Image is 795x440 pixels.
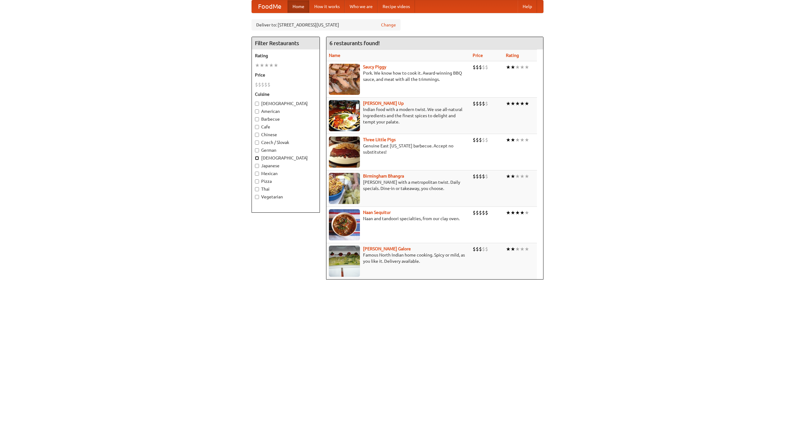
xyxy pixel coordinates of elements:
[381,22,396,28] a: Change
[511,246,515,252] li: ★
[479,100,482,107] li: $
[264,62,269,69] li: ★
[288,0,309,13] a: Home
[485,64,488,71] li: $
[329,209,360,240] img: naansequitur.jpg
[255,124,316,130] label: Cafe
[518,0,537,13] a: Help
[255,141,259,145] input: Czech / Slovak
[476,137,479,143] li: $
[329,64,360,95] img: saucy.jpg
[485,137,488,143] li: $
[511,137,515,143] li: ★
[363,246,411,251] a: [PERSON_NAME] Galore
[329,246,360,277] img: currygalore.jpg
[255,132,316,138] label: Chinese
[329,215,468,222] p: Naan and tandoori specialties, from our clay oven.
[255,147,316,153] label: German
[261,81,264,88] li: $
[482,64,485,71] li: $
[329,143,468,155] p: Genuine East [US_STATE] barbecue. Accept no substitutes!
[255,186,316,192] label: Thai
[473,100,476,107] li: $
[255,91,316,97] h5: Cuisine
[255,62,260,69] li: ★
[329,252,468,264] p: Famous North Indian home cooking. Spicy or mild, as you like it. Delivery available.
[479,209,482,216] li: $
[520,209,525,216] li: ★
[329,100,360,131] img: curryup.jpg
[482,137,485,143] li: $
[511,173,515,180] li: ★
[515,246,520,252] li: ★
[255,102,259,106] input: [DEMOGRAPHIC_DATA]
[485,173,488,180] li: $
[363,174,404,178] a: Birmingham Bhangra
[363,137,396,142] b: Three Little Pigs
[511,64,515,71] li: ★
[255,109,259,113] input: American
[515,137,520,143] li: ★
[255,194,316,200] label: Vegetarian
[520,100,525,107] li: ★
[329,106,468,125] p: Indian food with a modern twist. We use all-natural ingredients and the finest spices to delight ...
[274,62,278,69] li: ★
[252,37,320,49] h4: Filter Restaurants
[473,209,476,216] li: $
[473,64,476,71] li: $
[525,173,529,180] li: ★
[485,246,488,252] li: $
[255,195,259,199] input: Vegetarian
[520,64,525,71] li: ★
[255,178,316,184] label: Pizza
[329,179,468,192] p: [PERSON_NAME] with a metropolitan twist. Daily specials. Dine-in or takeaway, you choose.
[255,125,259,129] input: Cafe
[309,0,345,13] a: How it works
[255,100,316,107] label: [DEMOGRAPHIC_DATA]
[476,246,479,252] li: $
[473,53,483,58] a: Price
[363,210,391,215] a: Naan Sequitur
[255,170,316,177] label: Mexican
[476,173,479,180] li: $
[378,0,415,13] a: Recipe videos
[515,173,520,180] li: ★
[506,100,511,107] li: ★
[473,246,476,252] li: $
[506,53,519,58] a: Rating
[363,64,386,69] a: Saucy Piggy
[255,53,316,59] h5: Rating
[479,246,482,252] li: $
[255,116,316,122] label: Barbecue
[255,156,259,160] input: [DEMOGRAPHIC_DATA]
[473,173,476,180] li: $
[255,72,316,78] h5: Price
[479,137,482,143] li: $
[476,209,479,216] li: $
[482,173,485,180] li: $
[252,19,401,30] div: Deliver to: [STREET_ADDRESS][US_STATE]
[511,100,515,107] li: ★
[363,101,404,106] b: [PERSON_NAME] Up
[329,173,360,204] img: bhangra.jpg
[485,209,488,216] li: $
[345,0,378,13] a: Who we are
[520,246,525,252] li: ★
[506,173,511,180] li: ★
[479,64,482,71] li: $
[255,139,316,146] label: Czech / Slovak
[525,137,529,143] li: ★
[258,81,261,88] li: $
[329,53,340,58] a: Name
[267,81,270,88] li: $
[255,117,259,121] input: Barbecue
[506,137,511,143] li: ★
[260,62,264,69] li: ★
[255,155,316,161] label: [DEMOGRAPHIC_DATA]
[264,81,267,88] li: $
[473,137,476,143] li: $
[520,137,525,143] li: ★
